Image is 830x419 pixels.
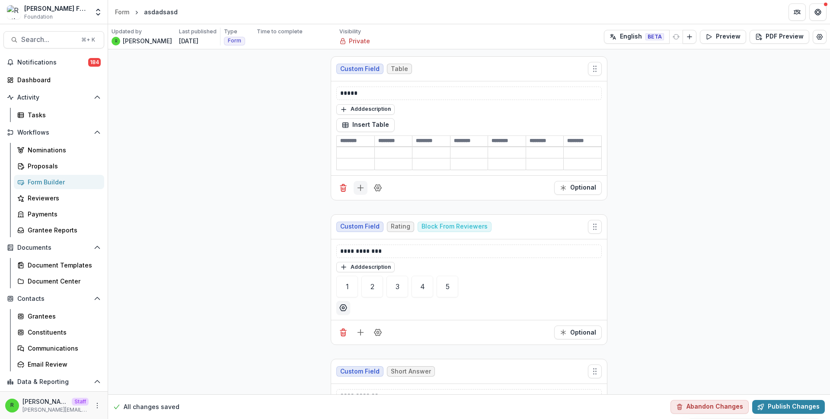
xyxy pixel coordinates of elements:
a: Form Builder [14,175,104,189]
div: [PERSON_NAME] Foundation [24,4,89,13]
button: More [92,400,102,411]
button: Insert Table [336,118,395,132]
div: Email Review [28,360,97,369]
a: Document Center [14,274,104,288]
p: Updated by [112,28,142,35]
p: [PERSON_NAME] [123,36,172,45]
span: Contacts [17,295,90,303]
div: Constituents [28,328,97,337]
button: Partners [788,3,806,21]
div: 1 [346,283,349,290]
button: Refresh Translation [669,30,683,44]
p: All changes saved [124,403,179,412]
a: Proposals [14,159,104,173]
a: Document Templates [14,258,104,272]
span: Rating [391,223,410,230]
span: Block From Reviewers [421,223,488,230]
button: English BETA [604,30,670,44]
span: Search... [21,35,76,44]
img: Ruthwick Foundation [7,5,21,19]
button: Delete field [336,326,350,339]
button: Preview [700,30,746,44]
div: Ruthwick [115,39,117,43]
span: Activity [17,94,90,101]
span: Data & Reporting [17,378,90,386]
p: [PERSON_NAME][EMAIL_ADDRESS][DOMAIN_NAME] [22,406,89,414]
button: Open Workflows [3,126,104,139]
div: Form [115,7,129,16]
div: Reviewers [28,193,97,203]
button: Open Documents [3,241,104,255]
div: Document Center [28,277,97,286]
button: Adddescription [336,104,395,115]
div: Document Templates [28,261,97,270]
span: Workflows [17,129,90,136]
p: Private [349,36,370,45]
span: 184 [88,58,101,67]
a: Communications [14,341,104,355]
span: Foundation [24,13,53,21]
div: 3 [396,283,399,290]
p: Last published [179,28,217,35]
span: Short Answer [391,368,431,375]
button: Required [554,181,602,195]
div: Grantees [28,312,97,321]
button: Abandon Changes [670,400,749,414]
button: Publish Changes [752,400,825,414]
p: Visibility [339,28,361,35]
a: Dashboard [3,73,104,87]
button: Search... [3,31,104,48]
p: Time to complete [257,28,303,35]
span: Custom Field [340,65,380,73]
div: 4 [420,283,425,290]
div: Dashboard [17,75,97,84]
div: Ruthwick [10,403,14,408]
a: Email Review [14,357,104,371]
button: Options [336,301,350,315]
p: [DATE] [179,36,198,45]
button: Open entity switcher [92,3,104,21]
div: Grantee Reports [28,226,97,235]
a: Grantees [14,309,104,323]
button: Move field [588,220,602,234]
a: Tasks [14,108,104,122]
a: Constituents [14,325,104,339]
nav: breadcrumb [112,6,181,18]
button: Open Activity [3,90,104,104]
button: Get Help [809,3,827,21]
div: ⌘ + K [80,35,97,45]
button: Move field [588,364,602,378]
span: Custom Field [340,223,380,230]
button: Add field [354,181,367,195]
span: Notifications [17,59,88,66]
a: Nominations [14,143,104,157]
button: PDF Preview [750,30,809,44]
div: Communications [28,344,97,353]
button: Edit Form Settings [813,30,827,44]
div: Payments [28,209,97,219]
p: Type [224,28,237,35]
button: Open Contacts [3,292,104,306]
button: Adddescription [336,262,395,272]
a: Reviewers [14,191,104,205]
span: Documents [17,244,90,251]
a: Grantee Reports [14,223,104,237]
p: [PERSON_NAME] [22,397,68,406]
span: Table [391,65,408,73]
button: Notifications184 [3,55,104,69]
button: Delete field [336,181,350,195]
button: Move field [588,62,602,76]
div: 2 [370,283,374,290]
div: Form Builder [28,177,97,187]
button: Add Language [683,30,696,44]
span: Custom Field [340,368,380,375]
button: Field Settings [371,326,385,339]
p: Staff [72,398,89,406]
button: Field Settings [371,181,385,195]
span: Form [228,38,241,44]
div: Nominations [28,145,97,155]
div: Proposals [28,161,97,171]
button: Required [554,326,602,339]
div: 5 [446,283,450,290]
